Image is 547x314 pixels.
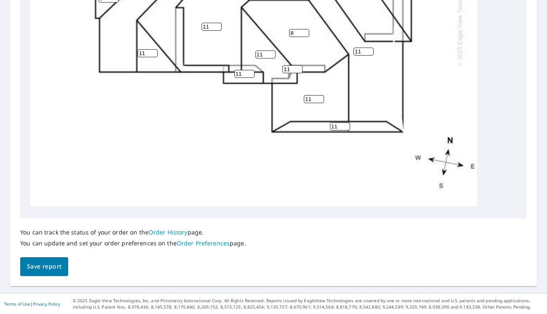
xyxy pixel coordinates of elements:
[149,228,188,236] a: Order History
[20,239,246,247] p: You can update and set your order preferences on the page.
[20,229,246,236] p: You can track the status of your order on the page.
[33,301,60,307] a: Privacy Policy
[73,298,543,310] p: © 2025 Eagle View Technologies, Inc. and Pictometry International Corp. All Rights Reserved. Repo...
[20,257,68,276] button: Save report
[4,301,30,307] a: Terms of Use
[4,301,60,306] p: |
[177,239,230,247] a: Order Preferences
[27,261,61,272] span: Save report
